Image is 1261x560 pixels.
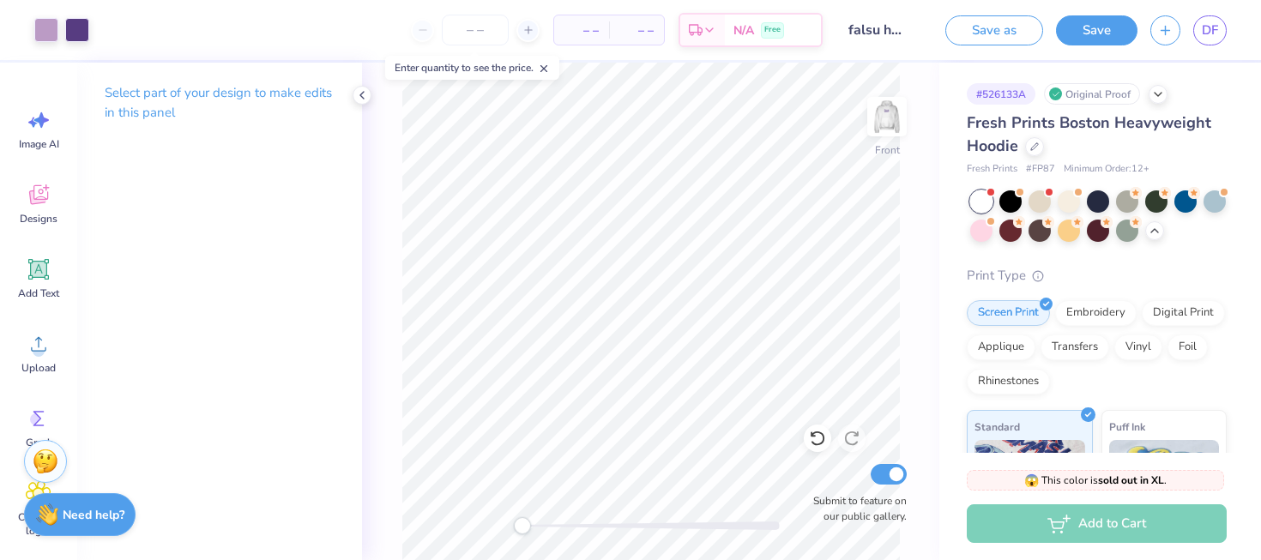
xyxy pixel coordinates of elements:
span: N/A [733,21,754,39]
img: Puff Ink [1109,440,1220,526]
span: Clipart & logos [10,510,67,538]
span: Fresh Prints [967,162,1017,177]
div: Print Type [967,266,1227,286]
img: Front [870,99,904,134]
div: Accessibility label [514,517,531,534]
span: Free [764,24,781,36]
button: Save [1056,15,1137,45]
span: 😱 [1024,473,1039,489]
span: Upload [21,361,56,375]
span: Standard [974,418,1020,436]
div: Digital Print [1142,300,1225,326]
span: Image AI [19,137,59,151]
span: This color is . [1024,473,1167,488]
button: Save as [945,15,1043,45]
span: – – [619,21,654,39]
span: Fresh Prints Boston Heavyweight Hoodie [967,112,1211,156]
span: DF [1202,21,1218,40]
input: Untitled Design [836,13,920,47]
div: Applique [967,334,1035,360]
span: Designs [20,212,57,226]
p: Select part of your design to make edits in this panel [105,83,335,123]
strong: sold out in XL [1098,473,1164,487]
a: DF [1193,15,1227,45]
img: Standard [974,440,1085,526]
div: Enter quantity to see the price. [385,56,559,80]
span: Minimum Order: 12 + [1064,162,1149,177]
div: Foil [1167,334,1208,360]
div: Rhinestones [967,369,1050,394]
label: Submit to feature on our public gallery. [804,493,907,524]
span: Add Text [18,286,59,300]
span: – – [564,21,599,39]
div: Embroidery [1055,300,1137,326]
span: # FP87 [1026,162,1055,177]
div: Original Proof [1044,83,1140,105]
div: # 526133A [967,83,1035,105]
div: Vinyl [1114,334,1162,360]
span: Puff Ink [1109,418,1145,436]
input: – – [442,15,509,45]
span: Greek [26,436,52,449]
div: Front [875,142,900,158]
div: Screen Print [967,300,1050,326]
strong: Need help? [63,507,124,523]
div: Transfers [1041,334,1109,360]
